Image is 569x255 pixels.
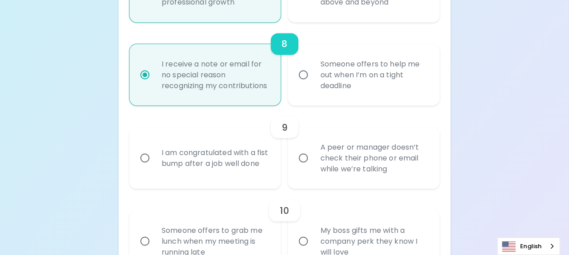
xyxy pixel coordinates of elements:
div: I receive a note or email for no special reason recognizing my contributions [154,47,276,102]
div: A peer or manager doesn’t check their phone or email while we’re talking [313,131,435,185]
h6: 8 [282,37,287,51]
div: Language [497,237,560,255]
aside: Language selected: English [497,237,560,255]
div: Someone offers to help me out when I’m on a tight deadline [313,47,435,102]
div: I am congratulated with a fist bump after a job well done [154,136,276,179]
div: choice-group-check [129,22,440,105]
h6: 10 [280,203,289,217]
h6: 9 [282,120,287,134]
a: English [497,238,559,255]
div: choice-group-check [129,105,440,189]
